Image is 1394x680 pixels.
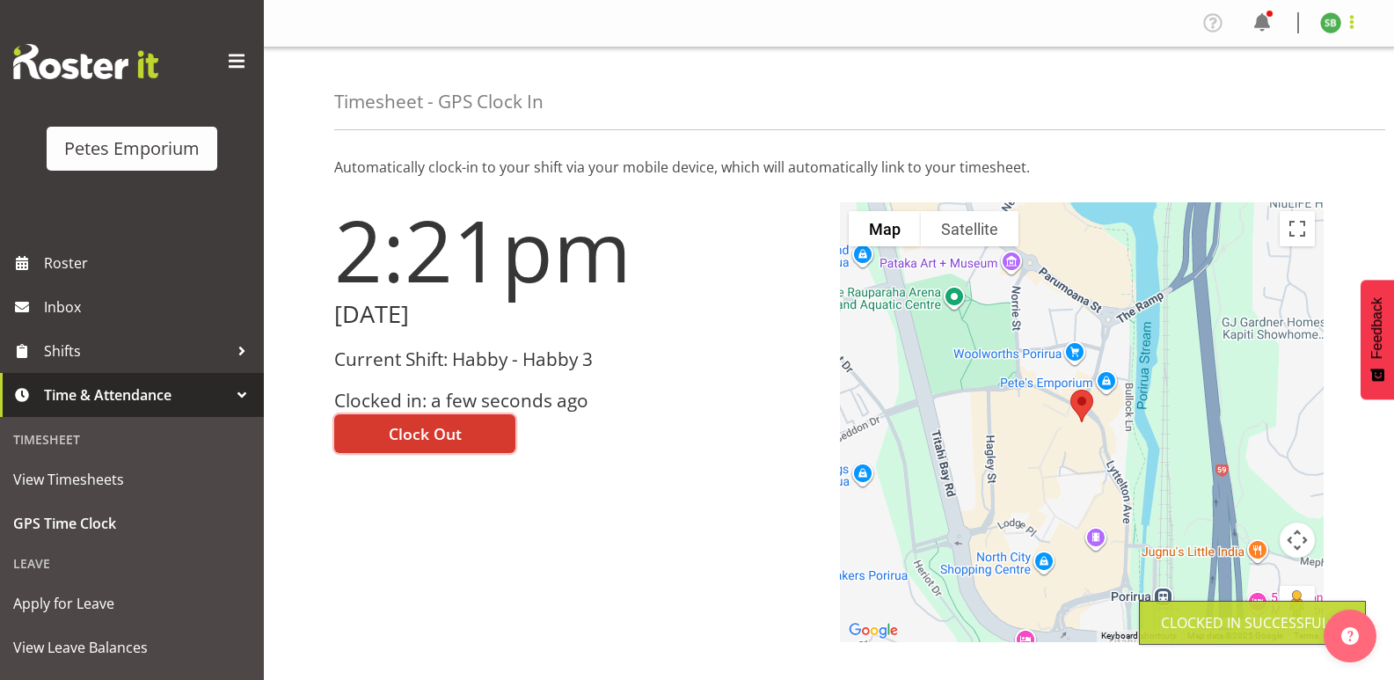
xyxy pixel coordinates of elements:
[1280,523,1315,558] button: Map camera controls
[334,414,515,453] button: Clock Out
[13,590,251,617] span: Apply for Leave
[334,391,819,411] h3: Clocked in: a few seconds ago
[64,135,200,162] div: Petes Emporium
[334,157,1324,178] p: Automatically clock-in to your shift via your mobile device, which will automatically link to you...
[921,211,1018,246] button: Show satellite imagery
[849,211,921,246] button: Show street map
[334,91,544,112] h4: Timesheet - GPS Clock In
[334,349,819,369] h3: Current Shift: Habby - Habby 3
[4,421,259,457] div: Timesheet
[13,634,251,661] span: View Leave Balances
[1161,612,1344,633] div: Clocked in Successfully
[4,545,259,581] div: Leave
[844,619,902,642] img: Google
[1320,12,1341,33] img: stephanie-burden9828.jpg
[4,457,259,501] a: View Timesheets
[44,338,229,364] span: Shifts
[44,250,255,276] span: Roster
[13,510,251,537] span: GPS Time Clock
[4,501,259,545] a: GPS Time Clock
[1369,297,1385,359] span: Feedback
[1280,586,1315,621] button: Drag Pegman onto the map to open Street View
[13,466,251,493] span: View Timesheets
[1280,211,1315,246] button: Toggle fullscreen view
[44,382,229,408] span: Time & Attendance
[334,202,819,297] h1: 2:21pm
[13,44,158,79] img: Rosterit website logo
[4,581,259,625] a: Apply for Leave
[1101,630,1177,642] button: Keyboard shortcuts
[334,301,819,328] h2: [DATE]
[1361,280,1394,399] button: Feedback - Show survey
[4,625,259,669] a: View Leave Balances
[389,422,462,445] span: Clock Out
[844,619,902,642] a: Open this area in Google Maps (opens a new window)
[44,294,255,320] span: Inbox
[1341,627,1359,645] img: help-xxl-2.png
